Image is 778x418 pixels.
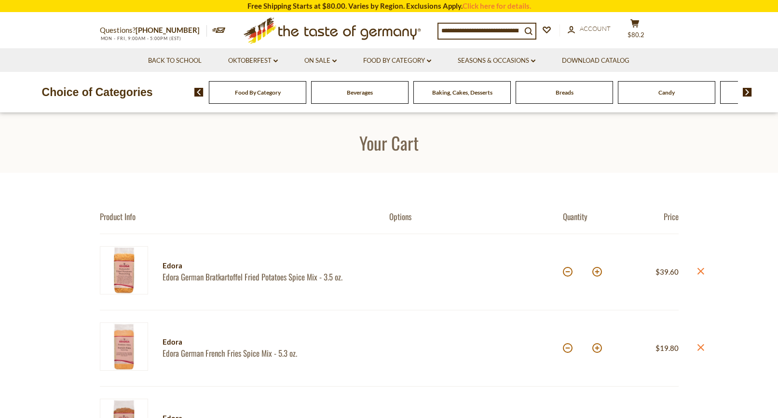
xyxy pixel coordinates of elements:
a: Edora German French Fries Spice Mix - 5.3 oz. [163,348,372,358]
a: Candy [658,89,675,96]
p: Questions? [100,24,207,37]
div: Edora [163,336,372,348]
div: Product Info [100,211,389,222]
a: Food By Category [363,56,431,66]
a: Seasons & Occasions [458,56,535,66]
div: Edora [163,260,372,272]
a: Oktoberfest [228,56,278,66]
span: $19.80 [655,344,679,352]
span: Account [580,25,611,32]
a: Account [568,24,611,34]
a: On Sale [304,56,337,66]
a: Beverages [347,89,373,96]
a: Edora German Bratkartoffel Fried Potatoes Spice Mix - 3.5 oz. [163,272,372,282]
a: Download Catalog [562,56,629,66]
span: $39.60 [655,267,679,276]
a: Food By Category [235,89,281,96]
a: Baking, Cakes, Desserts [432,89,492,96]
span: $80.2 [628,31,644,39]
div: Price [621,211,679,222]
img: Edora German French Fries Spice Mix [100,322,148,371]
a: Back to School [148,56,202,66]
img: previous arrow [194,88,204,97]
a: [PHONE_NUMBER] [136,26,200,34]
div: Quantity [563,211,621,222]
h1: Your Cart [30,132,748,153]
a: Click here for details. [463,1,531,10]
div: Options [389,211,563,222]
span: MON - FRI, 9:00AM - 5:00PM (EST) [100,36,182,41]
button: $80.2 [621,19,650,43]
a: Breads [556,89,573,96]
img: Edora German Bratkartoffel Fried Potatoes Spice Mix [100,246,148,294]
img: next arrow [743,88,752,97]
